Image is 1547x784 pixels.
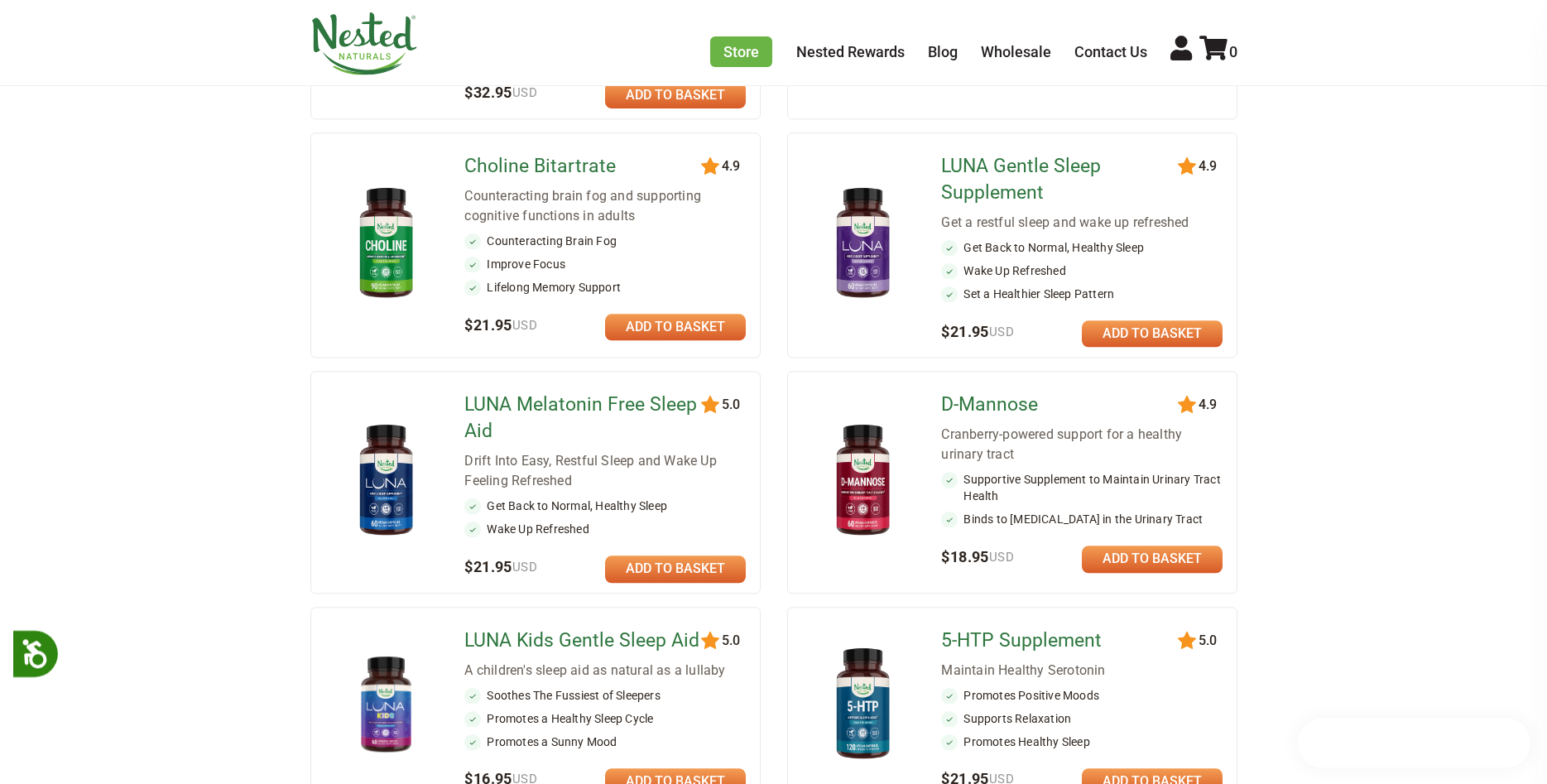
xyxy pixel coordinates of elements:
[464,233,746,249] li: Counteracting Brain Fog
[464,186,746,226] div: Counteracting brain fog and supporting cognitive functions in adults
[512,85,537,100] span: USD
[338,180,435,307] img: Choline Bitartrate
[941,661,1223,681] div: Maintain Healthy Serotonin
[464,153,704,180] a: Choline Bitartrate
[464,256,746,272] li: Improve Focus
[796,43,905,60] a: Nested Rewards
[1229,43,1237,60] span: 0
[464,558,537,575] span: $21.95
[941,286,1223,302] li: Set a Healthier Sleep Pattern
[464,661,746,681] div: A children's sleep aid as natural as a lullaby
[464,733,746,750] li: Promotes a Sunny Mood
[989,550,1014,565] span: USD
[464,392,704,445] a: LUNA Melatonin Free Sleep Aid
[464,687,746,704] li: Soothes The Fussiest of Sleepers
[941,733,1223,750] li: Promotes Healthy Sleep
[941,628,1180,654] a: 5-HTP Supplement
[464,316,537,334] span: $21.95
[464,84,537,101] span: $32.95
[464,451,746,491] div: Drift Into Easy, Restful Sleep and Wake Up Feeling Refreshed
[464,628,704,654] a: LUNA Kids Gentle Sleep Aid
[928,43,958,60] a: Blog
[464,279,746,296] li: Lifelong Memory Support
[814,641,911,767] img: 5-HTP Supplement
[814,417,911,544] img: D-Mannose
[464,498,746,514] li: Get Back to Normal, Healthy Sleep
[941,239,1223,256] li: Get Back to Normal, Healthy Sleep
[941,323,1014,340] span: $21.95
[941,471,1223,504] li: Supportive Supplement to Maintain Urinary Tract Health
[941,262,1223,279] li: Wake Up Refreshed
[710,36,772,67] a: Store
[464,710,746,727] li: Promotes a Healthy Sleep Cycle
[941,153,1180,206] a: LUNA Gentle Sleep Supplement
[338,656,435,753] img: LUNA Kids Gentle Sleep Aid
[1199,43,1237,60] a: 0
[310,12,418,75] img: Nested Naturals
[941,425,1223,464] div: Cranberry-powered support for a healthy urinary tract
[814,180,911,307] img: LUNA Gentle Sleep Supplement
[989,325,1014,339] span: USD
[941,511,1223,527] li: Binds to [MEDICAL_DATA] in the Urinary Tract
[981,43,1051,60] a: Wholesale
[1074,43,1147,60] a: Contact Us
[941,710,1223,727] li: Supports Relaxation
[1298,718,1530,767] iframe: Button to open loyalty program pop-up
[941,392,1180,418] a: D-Mannose
[941,548,1014,565] span: $18.95
[338,417,435,544] img: LUNA Melatonin Free Sleep Aid
[941,687,1223,704] li: Promotes Positive Moods
[512,560,537,575] span: USD
[941,213,1223,233] div: Get a restful sleep and wake up refreshed
[512,318,537,333] span: USD
[464,521,746,537] li: Wake Up Refreshed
